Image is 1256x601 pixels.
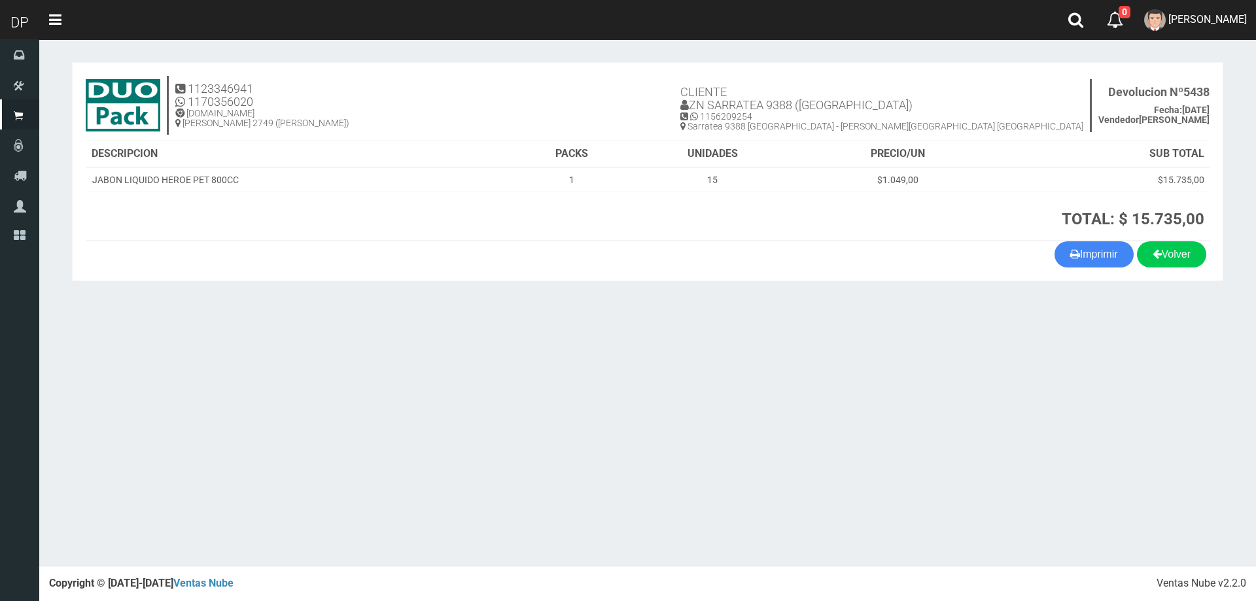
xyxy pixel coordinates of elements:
[86,167,514,192] td: JABON LIQUIDO HEROE PET 800CC
[1062,210,1204,228] strong: TOTAL: $ 15.735,00
[175,82,349,109] h4: 1123346941 1170356020
[630,141,795,167] th: UNIDADES
[1098,114,1139,125] strong: Vendedor
[1168,13,1247,26] span: [PERSON_NAME]
[1154,105,1182,115] strong: Fecha:
[1144,9,1166,31] img: User Image
[1002,167,1210,192] td: $15.735,00
[795,167,1001,192] td: $1.049,00
[680,112,1083,132] h5: 1156209254 Sarratea 9388 [GEOGRAPHIC_DATA] - [PERSON_NAME][GEOGRAPHIC_DATA] [GEOGRAPHIC_DATA]
[630,167,795,192] td: 15
[1154,105,1210,115] b: [DATE]
[1108,85,1183,99] strong: Devolucion Nº
[1002,141,1210,167] th: SUB TOTAL
[514,141,631,167] th: PACKS
[175,109,349,129] h5: [DOMAIN_NAME] [PERSON_NAME] 2749 ([PERSON_NAME])
[680,86,1083,112] h4: CLIENTE ZN SARRATEA 9388 ([GEOGRAPHIC_DATA])
[173,577,234,589] a: Ventas Nube
[795,141,1001,167] th: PRECIO/UN
[49,577,234,589] strong: Copyright © [DATE]-[DATE]
[1119,6,1130,18] span: 0
[1098,114,1210,125] b: [PERSON_NAME]
[1157,576,1246,591] div: Ventas Nube v2.2.0
[86,79,160,131] img: 15ec80cb8f772e35c0579ae6ae841c79.jpg
[514,167,631,192] td: 1
[1108,85,1210,99] b: 5438
[86,141,514,167] th: DESCRIPCION
[1055,241,1134,267] button: Imprimir
[1137,241,1206,267] a: Volver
